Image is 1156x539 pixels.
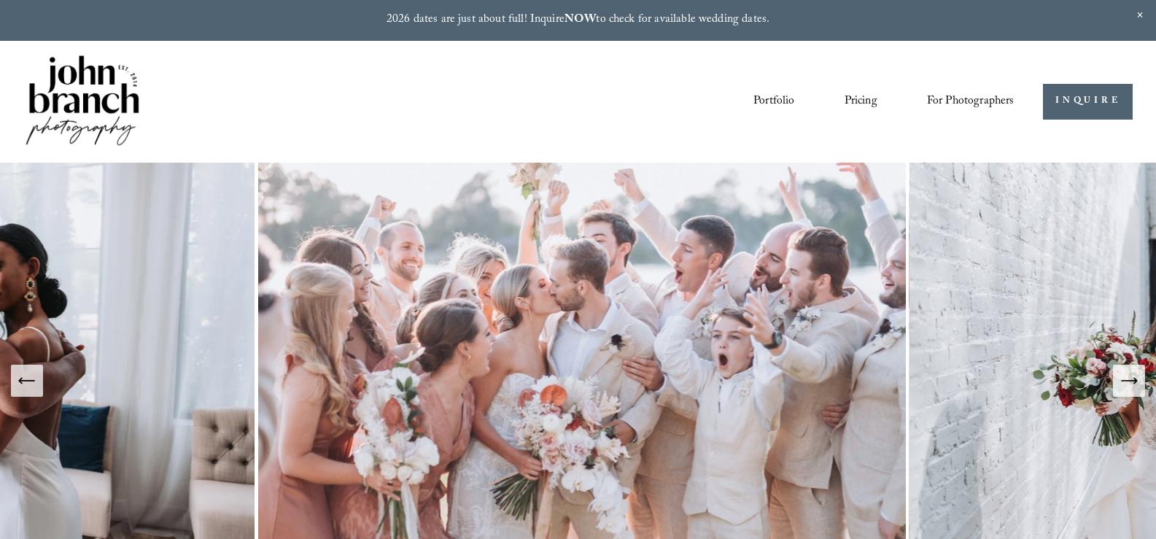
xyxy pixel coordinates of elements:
button: Previous Slide [11,365,43,397]
img: John Branch IV Photography [23,53,141,151]
a: Pricing [845,89,877,114]
span: For Photographers [927,90,1015,113]
button: Next Slide [1113,365,1145,397]
a: INQUIRE [1043,84,1133,120]
a: folder dropdown [927,89,1015,114]
a: Portfolio [753,89,794,114]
